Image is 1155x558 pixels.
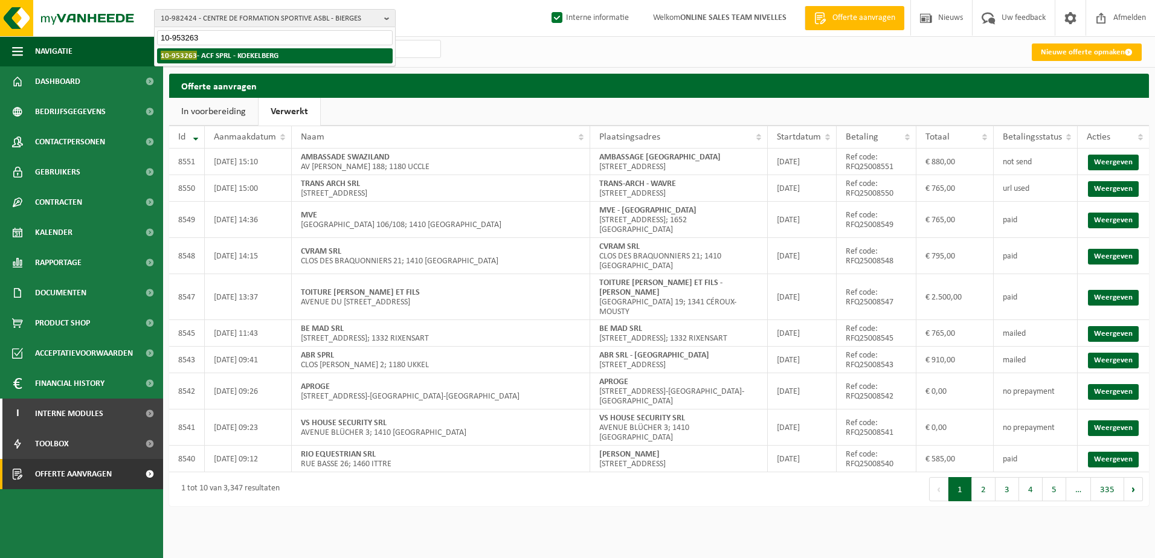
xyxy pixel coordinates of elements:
[35,429,69,459] span: Toolbox
[301,132,324,142] span: Naam
[599,278,722,297] strong: TOITURE [PERSON_NAME] ET FILS - [PERSON_NAME]
[35,97,106,127] span: Bedrijfsgegevens
[837,238,916,274] td: Ref code: RFQ25008548
[599,242,640,251] strong: CVRAM SRL
[1124,477,1143,501] button: Next
[205,238,292,274] td: [DATE] 14:15
[178,132,185,142] span: Id
[1003,158,1032,167] span: not send
[768,175,837,202] td: [DATE]
[205,149,292,175] td: [DATE] 15:10
[292,347,590,373] td: CLOS [PERSON_NAME] 2; 1180 UKKEL
[1003,216,1017,225] span: paid
[12,399,23,429] span: I
[169,175,205,202] td: 8550
[1003,356,1026,365] span: mailed
[599,351,709,360] strong: ABR SRL - [GEOGRAPHIC_DATA]
[768,202,837,238] td: [DATE]
[205,409,292,446] td: [DATE] 09:23
[35,127,105,157] span: Contactpersonen
[590,409,768,446] td: AVENUE BLÜCHER 3; 1410 [GEOGRAPHIC_DATA]
[1088,384,1139,400] a: Weergeven
[1088,155,1139,170] a: Weergeven
[1003,132,1062,142] span: Betalingsstatus
[301,382,330,391] strong: APROGE
[161,10,379,28] span: 10-982424 - CENTRE DE FORMATION SPORTIVE ASBL - BIERGES
[829,12,898,24] span: Offerte aanvragen
[1088,249,1139,265] a: Weergeven
[837,274,916,320] td: Ref code: RFQ25008547
[1087,132,1110,142] span: Acties
[1088,452,1139,467] a: Weergeven
[301,211,317,220] strong: MVE
[996,477,1019,501] button: 3
[1088,420,1139,436] a: Weergeven
[205,373,292,409] td: [DATE] 09:26
[169,320,205,347] td: 8545
[35,157,80,187] span: Gebruikers
[549,9,629,27] label: Interne informatie
[590,175,768,202] td: [STREET_ADDRESS]
[1032,43,1142,61] a: Nieuwe offerte opmaken
[169,274,205,320] td: 8547
[1003,293,1017,302] span: paid
[916,409,994,446] td: € 0,00
[169,74,1149,97] h2: Offerte aanvragen
[925,132,950,142] span: Totaal
[1019,477,1043,501] button: 4
[169,409,205,446] td: 8541
[599,179,676,188] strong: TRANS-ARCH - WAVRE
[768,238,837,274] td: [DATE]
[805,6,904,30] a: Offerte aanvragen
[35,368,105,399] span: Financial History
[205,347,292,373] td: [DATE] 09:41
[35,278,86,308] span: Documenten
[929,477,948,501] button: Previous
[837,320,916,347] td: Ref code: RFQ25008545
[777,132,821,142] span: Startdatum
[35,248,82,278] span: Rapportage
[301,247,341,256] strong: CVRAM SRL
[205,175,292,202] td: [DATE] 15:00
[292,274,590,320] td: AVENUE DU [STREET_ADDRESS]
[948,477,972,501] button: 1
[301,351,334,360] strong: ABR SPRL
[916,238,994,274] td: € 795,00
[301,324,344,333] strong: BE MAD SRL
[1088,213,1139,228] a: Weergeven
[599,377,628,386] strong: APROGE
[768,446,837,472] td: [DATE]
[768,347,837,373] td: [DATE]
[846,132,878,142] span: Betaling
[292,202,590,238] td: [GEOGRAPHIC_DATA] 106/108; 1410 [GEOGRAPHIC_DATA]
[599,450,660,459] strong: [PERSON_NAME]
[35,217,72,248] span: Kalender
[175,478,280,500] div: 1 tot 10 van 3,347 resultaten
[214,132,276,142] span: Aanmaakdatum
[292,238,590,274] td: CLOS DES BRAQUONNIERS 21; 1410 [GEOGRAPHIC_DATA]
[590,202,768,238] td: [STREET_ADDRESS]; 1652 [GEOGRAPHIC_DATA]
[837,175,916,202] td: Ref code: RFQ25008550
[837,446,916,472] td: Ref code: RFQ25008540
[916,347,994,373] td: € 910,00
[259,98,320,126] a: Verwerkt
[205,202,292,238] td: [DATE] 14:36
[768,409,837,446] td: [DATE]
[590,274,768,320] td: [GEOGRAPHIC_DATA] 19; 1341 CÉROUX-MOUSTY
[1066,477,1091,501] span: …
[1088,181,1139,197] a: Weergeven
[768,373,837,409] td: [DATE]
[205,320,292,347] td: [DATE] 11:43
[1088,326,1139,342] a: Weergeven
[1088,290,1139,306] a: Weergeven
[837,409,916,446] td: Ref code: RFQ25008541
[301,179,360,188] strong: TRANS ARCH SRL
[768,320,837,347] td: [DATE]
[916,446,994,472] td: € 585,00
[590,446,768,472] td: [STREET_ADDRESS]
[916,320,994,347] td: € 765,00
[590,320,768,347] td: [STREET_ADDRESS]; 1332 RIXENSART
[590,347,768,373] td: [STREET_ADDRESS]
[161,51,278,60] strong: - ACF SPRL - KOEKELBERG
[301,450,376,459] strong: RIO EQUESTRIAN SRL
